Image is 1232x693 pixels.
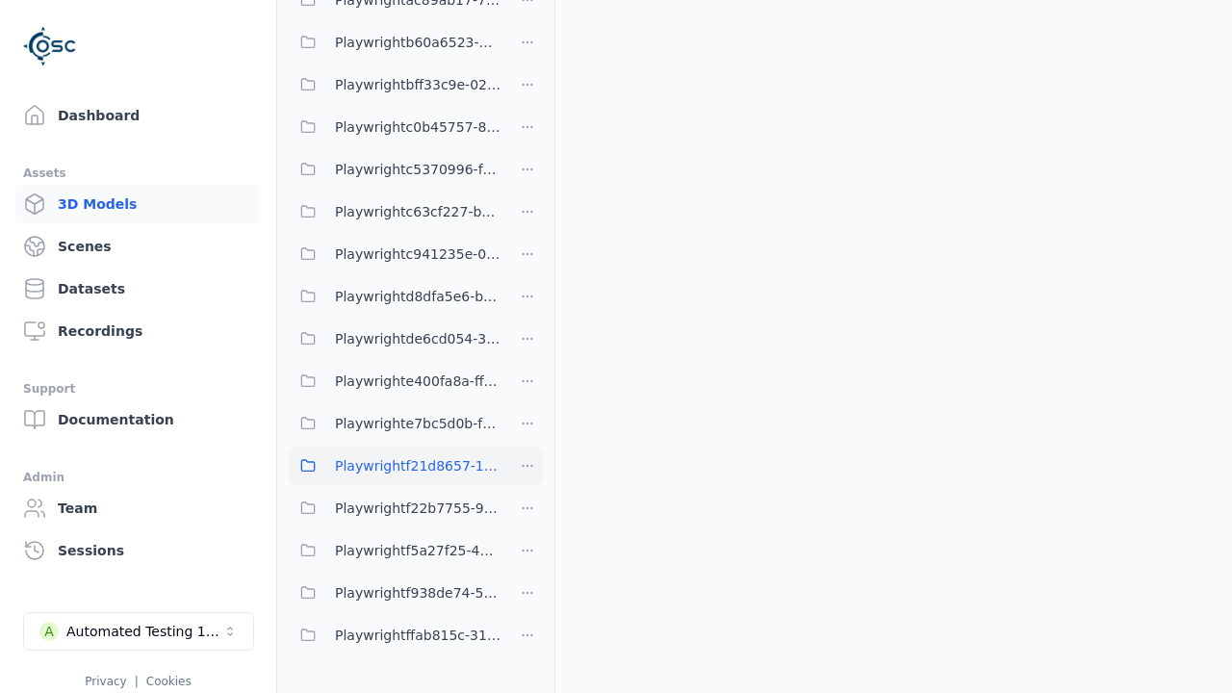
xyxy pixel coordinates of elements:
[15,227,261,266] a: Scenes
[335,158,500,181] span: Playwrightc5370996-fc8e-4363-a68c-af44e6d577c9
[23,377,253,400] div: Support
[289,404,500,443] button: Playwrighte7bc5d0b-f05c-428e-acb9-376080a3e236
[335,115,500,139] span: Playwrightc0b45757-850c-469d-848e-4ce4f857ea70
[15,96,261,135] a: Dashboard
[289,531,500,570] button: Playwrightf5a27f25-4b21-40df-860f-4385a207a8a6
[289,362,500,400] button: Playwrighte400fa8a-ff96-4c21-9919-5d8b496fb463
[335,412,500,435] span: Playwrighte7bc5d0b-f05c-428e-acb9-376080a3e236
[15,400,261,439] a: Documentation
[289,447,500,485] button: Playwrightf21d8657-1a90-4d62-a0d6-d375ceb0f4d9
[335,285,500,308] span: Playwrightd8dfa5e6-b611-4242-9d59-32339ba7cd68
[335,581,500,604] span: Playwrightf938de74-5787-461e-b2f7-d3c2c2798525
[15,269,261,308] a: Datasets
[289,108,500,146] button: Playwrightc0b45757-850c-469d-848e-4ce4f857ea70
[335,200,500,223] span: Playwrightc63cf227-b350-41d0-b87c-414ab19a80cd
[289,616,500,654] button: Playwrightffab815c-3132-4ca9-9321-41b7911218bf
[289,277,500,316] button: Playwrightd8dfa5e6-b611-4242-9d59-32339ba7cd68
[335,370,500,393] span: Playwrighte400fa8a-ff96-4c21-9919-5d8b496fb463
[23,466,253,489] div: Admin
[23,612,254,651] button: Select a workspace
[15,312,261,350] a: Recordings
[289,574,500,612] button: Playwrightf938de74-5787-461e-b2f7-d3c2c2798525
[289,65,500,104] button: Playwrightbff33c9e-02f1-4be8-8443-6e9f5334e6c0
[289,192,500,231] button: Playwrightc63cf227-b350-41d0-b87c-414ab19a80cd
[15,531,261,570] a: Sessions
[85,675,126,688] a: Privacy
[15,489,261,527] a: Team
[335,243,500,266] span: Playwrightc941235e-0b6c-43b1-9b5f-438aa732d279
[66,622,222,641] div: Automated Testing 1 - Playwright
[335,497,500,520] span: Playwrightf22b7755-9f13-4c77-9466-1ba9964cd8f7
[15,185,261,223] a: 3D Models
[289,489,500,527] button: Playwrightf22b7755-9f13-4c77-9466-1ba9964cd8f7
[289,320,500,358] button: Playwrightde6cd054-3529-4dff-b662-7b152dabda49
[289,150,500,189] button: Playwrightc5370996-fc8e-4363-a68c-af44e6d577c9
[335,539,500,562] span: Playwrightf5a27f25-4b21-40df-860f-4385a207a8a6
[335,73,500,96] span: Playwrightbff33c9e-02f1-4be8-8443-6e9f5334e6c0
[289,235,500,273] button: Playwrightc941235e-0b6c-43b1-9b5f-438aa732d279
[23,19,77,73] img: Logo
[335,454,500,477] span: Playwrightf21d8657-1a90-4d62-a0d6-d375ceb0f4d9
[135,675,139,688] span: |
[335,327,500,350] span: Playwrightde6cd054-3529-4dff-b662-7b152dabda49
[146,675,192,688] a: Cookies
[335,31,500,54] span: Playwrightb60a6523-dc5d-4812-af41-f52dc3dbf404
[335,624,500,647] span: Playwrightffab815c-3132-4ca9-9321-41b7911218bf
[23,162,253,185] div: Assets
[289,23,500,62] button: Playwrightb60a6523-dc5d-4812-af41-f52dc3dbf404
[39,622,59,641] div: A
